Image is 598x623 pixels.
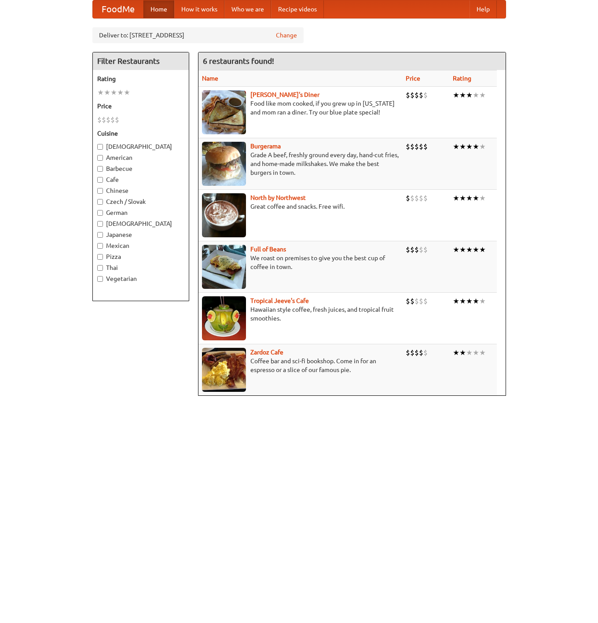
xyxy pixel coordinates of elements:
[466,348,473,358] li: ★
[115,115,119,125] li: $
[406,142,410,151] li: $
[470,0,497,18] a: Help
[453,75,471,82] a: Rating
[97,230,184,239] label: Japanese
[97,144,103,150] input: [DEMOGRAPHIC_DATA]
[415,348,419,358] li: $
[419,348,423,358] li: $
[203,57,274,65] ng-pluralize: 6 restaurants found!
[250,143,281,150] b: Burgerama
[202,99,399,117] p: Food like mom cooked, if you grew up in [US_STATE] and mom ran a diner. Try our blue plate special!
[415,142,419,151] li: $
[466,142,473,151] li: ★
[419,245,423,254] li: $
[415,193,419,203] li: $
[406,75,420,82] a: Price
[97,241,184,250] label: Mexican
[97,210,103,216] input: German
[473,348,479,358] li: ★
[93,52,189,70] h4: Filter Restaurants
[479,296,486,306] li: ★
[202,305,399,323] p: Hawaiian style coffee, fresh juices, and tropical fruit smoothies.
[110,115,115,125] li: $
[479,142,486,151] li: ★
[406,245,410,254] li: $
[97,219,184,228] label: [DEMOGRAPHIC_DATA]
[97,276,103,282] input: Vegetarian
[410,90,415,100] li: $
[466,296,473,306] li: ★
[415,296,419,306] li: $
[479,348,486,358] li: ★
[250,194,306,201] b: North by Northwest
[97,164,184,173] label: Barbecue
[423,245,428,254] li: $
[250,349,283,356] a: Zardoz Cafe
[415,245,419,254] li: $
[97,274,184,283] label: Vegetarian
[93,0,143,18] a: FoodMe
[410,142,415,151] li: $
[174,0,224,18] a: How it works
[97,199,103,205] input: Czech / Slovak
[459,90,466,100] li: ★
[479,193,486,203] li: ★
[124,88,130,97] li: ★
[453,90,459,100] li: ★
[423,142,428,151] li: $
[106,115,110,125] li: $
[117,88,124,97] li: ★
[473,142,479,151] li: ★
[224,0,271,18] a: Who we are
[419,193,423,203] li: $
[406,296,410,306] li: $
[202,348,246,392] img: zardoz.jpg
[97,155,103,161] input: American
[423,296,428,306] li: $
[419,90,423,100] li: $
[202,90,246,134] img: sallys.jpg
[97,221,103,227] input: [DEMOGRAPHIC_DATA]
[97,166,103,172] input: Barbecue
[473,90,479,100] li: ★
[202,254,399,271] p: We roast on premises to give you the best cup of coffee in town.
[466,245,473,254] li: ★
[202,142,246,186] img: burgerama.jpg
[410,193,415,203] li: $
[453,245,459,254] li: ★
[419,142,423,151] li: $
[97,208,184,217] label: German
[406,348,410,358] li: $
[250,91,319,98] a: [PERSON_NAME]'s Diner
[423,90,428,100] li: $
[97,177,103,183] input: Cafe
[276,31,297,40] a: Change
[271,0,324,18] a: Recipe videos
[459,142,466,151] li: ★
[479,90,486,100] li: ★
[110,88,117,97] li: ★
[453,193,459,203] li: ★
[97,142,184,151] label: [DEMOGRAPHIC_DATA]
[473,245,479,254] li: ★
[104,88,110,97] li: ★
[466,90,473,100] li: ★
[453,296,459,306] li: ★
[92,27,304,43] div: Deliver to: [STREET_ADDRESS]
[250,246,286,253] a: Full of Beans
[406,90,410,100] li: $
[97,232,103,238] input: Japanese
[202,202,399,211] p: Great coffee and snacks. Free wifi.
[466,193,473,203] li: ★
[97,263,184,272] label: Thai
[97,252,184,261] label: Pizza
[250,297,309,304] b: Tropical Jeeve's Cafe
[453,142,459,151] li: ★
[97,186,184,195] label: Chinese
[423,193,428,203] li: $
[202,193,246,237] img: north.jpg
[97,254,103,260] input: Pizza
[97,74,184,83] h5: Rating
